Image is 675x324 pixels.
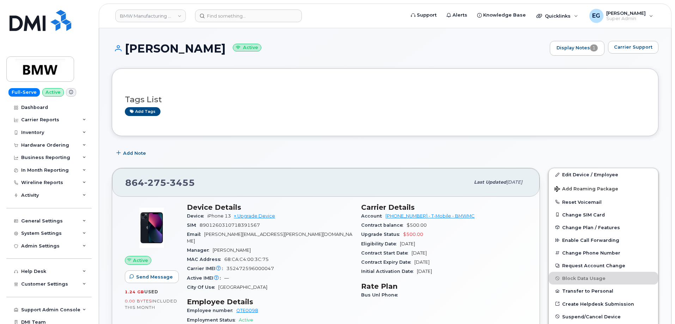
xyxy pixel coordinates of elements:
span: 3455 [166,177,195,188]
span: Last updated [474,179,506,185]
a: [PHONE_NUMBER] - T-Mobile - BMWMC [385,213,475,219]
span: Send Message [136,274,173,280]
span: Contract Start Date [361,250,412,256]
h3: Employee Details [187,298,353,306]
button: Change Plan / Features [549,221,658,234]
span: [DATE] [417,269,432,274]
button: Carrier Support [608,41,658,54]
span: Initial Activation Date [361,269,417,274]
span: [DATE] [400,241,415,246]
button: Send Message [125,270,179,283]
button: Change SIM Card [549,208,658,221]
a: Add tags [125,107,160,116]
span: Carrier Support [614,44,652,50]
span: Add Roaming Package [554,186,618,193]
span: Contract balance [361,222,407,228]
button: Add Note [112,147,152,159]
span: Active [133,257,148,264]
span: 8901260310718391567 [200,222,260,228]
button: Add Roaming Package [549,181,658,196]
span: [DATE] [414,259,430,265]
span: Employment Status [187,317,239,323]
span: Contract Expiry Date [361,259,414,265]
button: Change Phone Number [549,246,658,259]
span: MAC Address [187,257,224,262]
h3: Tags List [125,95,645,104]
span: Upgrade Status [361,232,403,237]
span: Device [187,213,207,219]
span: 1.24 GB [125,289,144,294]
a: Display Notes1 [550,41,604,56]
span: 0.00 Bytes [125,299,152,304]
button: Transfer to Personal [549,285,658,297]
a: Edit Device / Employee [549,168,658,181]
h1: [PERSON_NAME] [112,42,546,55]
span: [DATE] [506,179,522,185]
span: — [224,275,229,281]
a: QTE0098 [236,308,258,313]
button: Block Data Usage [549,272,658,285]
span: Bus Unl Phone [361,292,401,298]
span: Eligibility Date [361,241,400,246]
span: Enable Call Forwarding [562,238,619,243]
span: $500.00 [403,232,423,237]
h3: Device Details [187,203,353,212]
button: Enable Call Forwarding [549,234,658,246]
h3: Carrier Details [361,203,527,212]
span: 864 [125,177,195,188]
button: Request Account Change [549,259,658,272]
span: [GEOGRAPHIC_DATA] [218,285,267,290]
span: Account [361,213,385,219]
span: used [144,289,158,294]
span: 275 [144,177,166,188]
small: Active [233,44,261,52]
span: $500.00 [407,222,427,228]
span: Active [239,317,253,323]
h3: Rate Plan [361,282,527,291]
a: Create Helpdesk Submission [549,298,658,310]
span: Active IMEI [187,275,224,281]
span: iPhone 13 [207,213,231,219]
button: Reset Voicemail [549,196,658,208]
span: [DATE] [412,250,427,256]
span: 1 [590,44,598,51]
span: City Of Use [187,285,218,290]
span: Carrier IMEI [187,266,226,271]
span: Manager [187,247,213,253]
button: Suspend/Cancel Device [549,310,658,323]
span: included this month [125,298,177,310]
span: SIM [187,222,200,228]
span: 352472596000047 [226,266,274,271]
span: Change Plan / Features [562,225,620,230]
span: [PERSON_NAME] [213,247,251,253]
img: image20231002-3703462-1ig824h.jpeg [130,207,173,249]
span: Email [187,232,204,237]
span: [PERSON_NAME][EMAIL_ADDRESS][PERSON_NAME][DOMAIN_NAME] [187,232,352,243]
a: + Upgrade Device [234,213,275,219]
span: 68:CA:C4:00:3C:75 [224,257,269,262]
span: Employee number [187,308,236,313]
span: Suspend/Cancel Device [562,314,621,319]
iframe: Messenger Launcher [644,293,670,319]
span: Add Note [123,150,146,157]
